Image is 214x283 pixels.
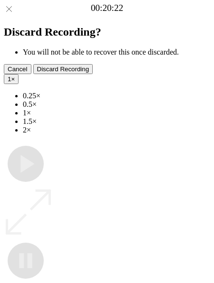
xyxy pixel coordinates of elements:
[33,64,93,74] button: Discard Recording
[4,64,31,74] button: Cancel
[8,75,11,83] span: 1
[4,26,210,38] h2: Discard Recording?
[23,92,210,100] li: 0.25×
[23,48,210,57] li: You will not be able to recover this once discarded.
[23,126,210,134] li: 2×
[4,74,19,84] button: 1×
[23,117,210,126] li: 1.5×
[23,100,210,109] li: 0.5×
[91,3,123,13] a: 00:20:22
[23,109,210,117] li: 1×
